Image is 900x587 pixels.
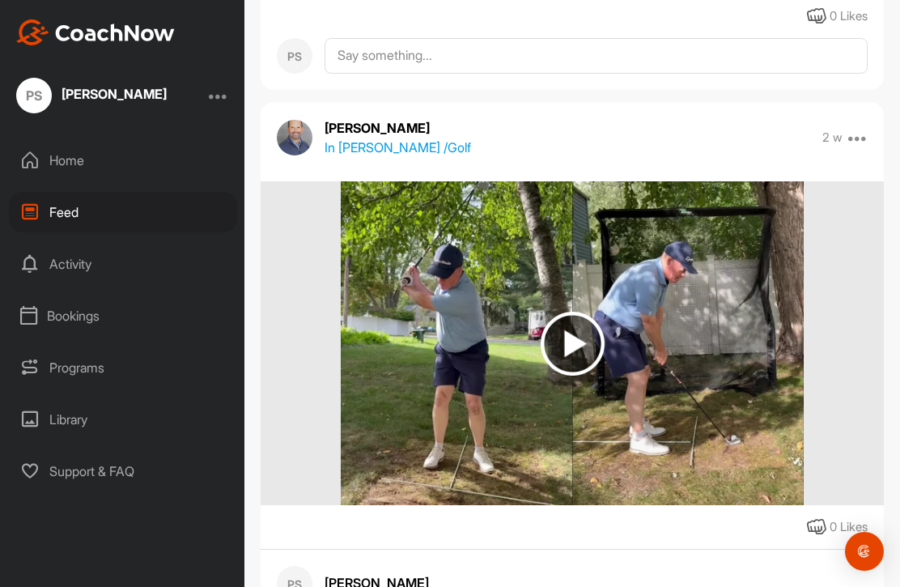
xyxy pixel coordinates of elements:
[277,38,312,74] div: PS
[325,118,471,138] p: [PERSON_NAME]
[9,296,237,336] div: Bookings
[845,532,884,571] div: Open Intercom Messenger
[62,87,167,100] div: [PERSON_NAME]
[325,138,471,157] p: In [PERSON_NAME] / Golf
[9,244,237,284] div: Activity
[830,518,868,537] div: 0 Likes
[9,347,237,388] div: Programs
[9,140,237,181] div: Home
[341,181,804,505] img: media
[16,78,52,113] div: PS
[541,312,605,376] img: play
[277,120,312,155] img: avatar
[9,192,237,232] div: Feed
[9,399,237,440] div: Library
[16,19,175,45] img: CoachNow
[9,451,237,491] div: Support & FAQ
[830,7,868,26] div: 0 Likes
[822,130,843,146] p: 2 w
